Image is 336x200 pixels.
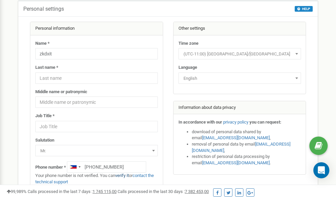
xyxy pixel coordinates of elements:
[178,64,197,71] label: Language
[35,145,158,156] span: Mr.
[35,121,158,132] input: Job Title
[178,40,198,47] label: Time zone
[35,89,87,95] label: Middle name or patronymic
[35,173,154,184] a: contact the technical support
[35,137,54,144] label: Salutation
[178,72,301,84] span: English
[35,96,158,108] input: Middle name or patronymic
[38,146,156,156] span: Mr.
[192,154,301,166] li: restriction of personal data processing by email .
[181,74,299,83] span: English
[35,64,58,71] label: Last name *
[202,135,270,140] a: [EMAIL_ADDRESS][DOMAIN_NAME]
[35,48,158,59] input: Name
[35,72,158,84] input: Last name
[93,189,117,194] u: 1 745 115,00
[67,162,83,172] div: Telephone country code
[185,189,209,194] u: 7 382 453,00
[30,22,163,35] div: Personal information
[202,160,270,165] a: [EMAIL_ADDRESS][DOMAIN_NAME]
[249,120,281,125] strong: you can request:
[178,120,222,125] strong: In accordance with our
[23,6,64,12] h5: Personal settings
[313,162,329,178] div: Open Intercom Messenger
[181,49,299,59] span: (UTC-11:00) Pacific/Midway
[223,120,248,125] a: privacy policy
[173,22,306,35] div: Other settings
[115,173,129,178] a: verify it
[28,189,117,194] span: Calls processed in the last 7 days :
[295,6,313,12] button: HELP
[192,129,301,141] li: download of personal data shared by email ,
[192,142,290,153] a: [EMAIL_ADDRESS][DOMAIN_NAME]
[173,101,306,115] div: Information about data privacy
[67,161,146,173] input: +1-800-555-55-55
[7,189,27,194] span: 99,989%
[118,189,209,194] span: Calls processed in the last 30 days :
[35,164,66,171] label: Phone number *
[178,48,301,59] span: (UTC-11:00) Pacific/Midway
[35,113,55,119] label: Job Title *
[35,40,50,47] label: Name *
[192,141,301,154] li: removal of personal data by email ,
[35,173,158,185] p: Your phone number is not verified. You can or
